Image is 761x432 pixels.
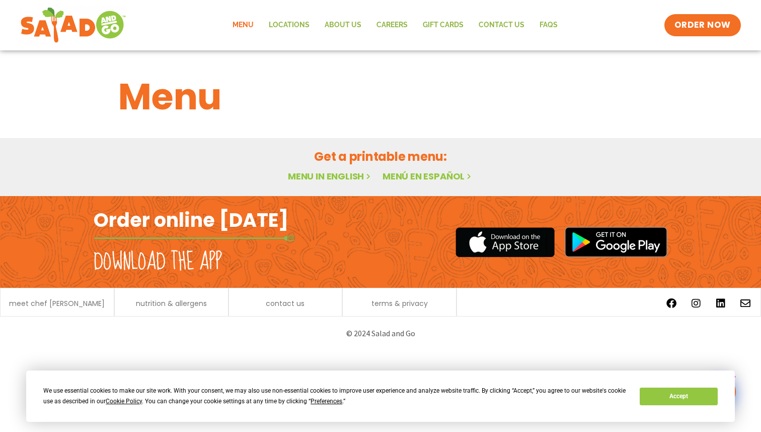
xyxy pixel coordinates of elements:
a: About Us [317,14,369,37]
a: Contact Us [471,14,532,37]
h1: Menu [118,70,643,124]
div: We use essential cookies to make our site work. With your consent, we may also use non-essential ... [43,386,628,407]
nav: Menu [225,14,565,37]
a: GIFT CARDS [415,14,471,37]
a: FAQs [532,14,565,37]
img: fork [94,235,295,241]
a: nutrition & allergens [136,300,207,307]
a: terms & privacy [371,300,428,307]
h2: Order online [DATE] [94,208,288,232]
a: Menú en español [383,170,473,182]
a: Locations [261,14,317,37]
div: Cookie Consent Prompt [26,371,735,422]
img: google_play [565,227,667,257]
a: Menu in English [288,170,372,182]
a: Menu [225,14,261,37]
img: appstore [455,226,555,259]
span: ORDER NOW [674,19,731,31]
span: Preferences [311,398,342,405]
a: Careers [369,14,415,37]
h2: Download the app [94,248,222,276]
img: new-SAG-logo-768×292 [20,5,126,45]
p: © 2024 Salad and Go [99,327,662,340]
button: Accept [640,388,717,405]
a: contact us [266,300,305,307]
h2: Get a printable menu: [118,148,643,165]
a: meet chef [PERSON_NAME] [9,300,105,307]
a: ORDER NOW [664,14,741,36]
span: Cookie Policy [106,398,142,405]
